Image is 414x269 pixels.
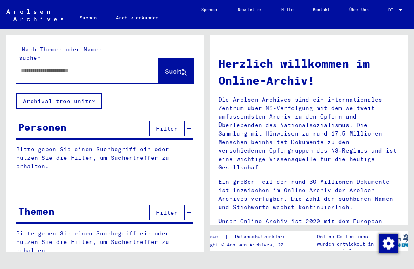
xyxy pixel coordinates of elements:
[70,8,106,29] a: Suchen
[218,55,400,89] h1: Herzlich willkommen im Online-Archiv!
[18,204,55,218] div: Themen
[149,121,185,136] button: Filter
[218,217,400,260] p: Unser Online-Archiv ist 2020 mit dem European Heritage Award / Europa Nostra Award 2020 ausgezeic...
[106,8,168,28] a: Archiv erkunden
[16,229,194,263] p: Bitte geben Sie einen Suchbegriff ein oder nutzen Sie die Filter, um Suchertreffer zu erhalten. O...
[378,233,398,253] div: Zustimmung ändern
[16,145,193,171] p: Bitte geben Sie einen Suchbegriff ein oder nutzen Sie die Filter, um Suchertreffer zu erhalten.
[149,205,185,220] button: Filter
[6,9,63,21] img: Arolsen_neg.svg
[317,226,383,240] p: Die Arolsen Archives Online-Collections
[317,240,383,255] p: wurden entwickelt in Partnerschaft mit
[388,8,397,12] span: DE
[218,95,400,172] p: Die Arolsen Archives sind ein internationales Zentrum über NS-Verfolgung mit dem weltweit umfasse...
[158,58,194,83] button: Suche
[379,234,398,253] img: Zustimmung ändern
[193,241,301,248] p: Copyright © Arolsen Archives, 2021
[218,178,400,212] p: Ein großer Teil der rund 30 Millionen Dokumente ist inzwischen im Online-Archiv der Arolsen Archi...
[165,67,185,75] span: Suche
[18,120,67,134] div: Personen
[19,46,102,61] mat-label: Nach Themen oder Namen suchen
[228,233,301,241] a: Datenschutzerklärung
[16,93,102,109] button: Archival tree units
[156,125,178,132] span: Filter
[193,233,301,241] div: |
[156,209,178,216] span: Filter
